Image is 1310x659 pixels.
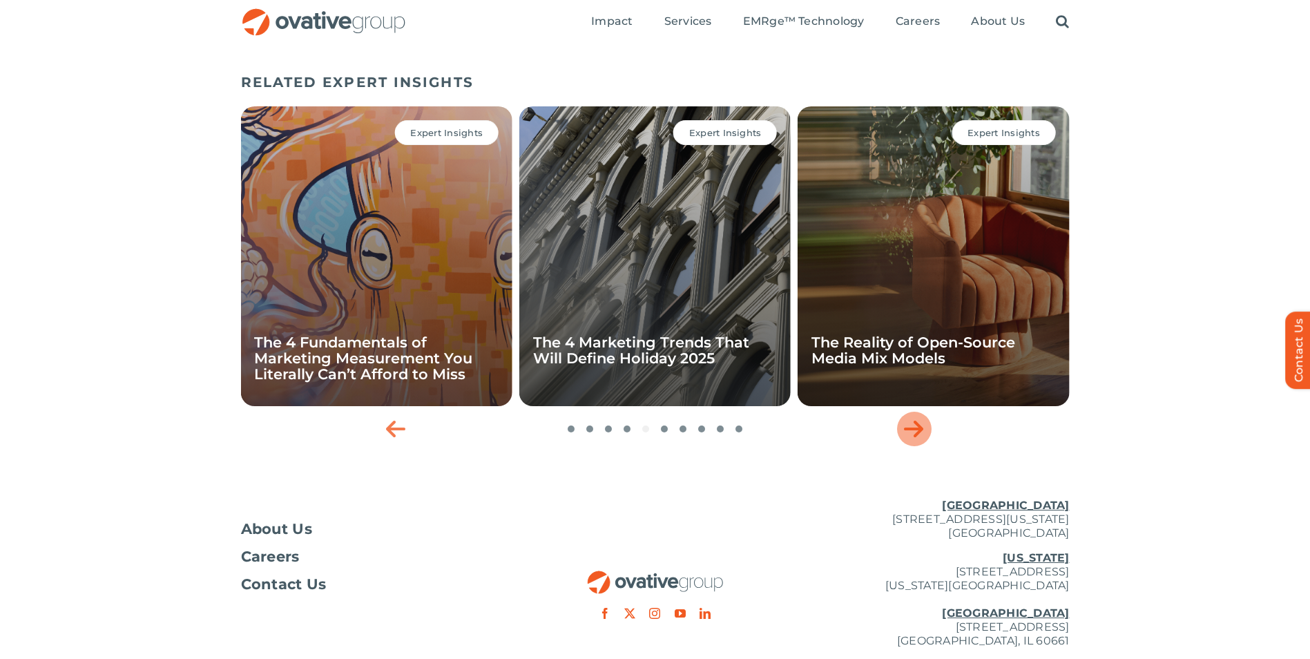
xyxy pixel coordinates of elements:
a: Careers [896,15,941,30]
span: About Us [241,522,313,536]
span: Go to slide 5 [642,426,649,432]
h5: RELATED EXPERT INSIGHTS [241,74,1070,90]
a: OG_Full_horizontal_RGB [586,569,724,582]
a: instagram [649,608,660,619]
span: Contact Us [241,577,327,591]
span: Go to slide 3 [605,426,612,432]
a: OG_Full_horizontal_RGB [241,7,407,20]
a: twitter [624,608,635,619]
a: Contact Us [241,577,517,591]
a: linkedin [700,608,711,619]
a: About Us [971,15,1025,30]
div: Next slide [897,412,932,446]
span: Go to slide 1 [568,426,575,432]
a: Services [664,15,712,30]
a: About Us [241,522,517,536]
nav: Footer Menu [241,522,517,591]
span: Careers [241,550,300,564]
span: About Us [971,15,1025,28]
span: Go to slide 2 [586,426,593,432]
span: Go to slide 10 [735,426,742,432]
div: 6 / 10 [240,106,512,406]
u: [GEOGRAPHIC_DATA] [942,499,1069,512]
div: 7 / 10 [519,106,791,406]
a: Impact [591,15,633,30]
a: Search [1056,15,1069,30]
a: EMRge™ Technology [743,15,865,30]
a: The 4 Fundamentals of Marketing Measurement You Literally Can’t Afford to Miss [254,334,472,383]
a: The 4 Marketing Trends That Will Define Holiday 2025 [533,334,749,367]
span: Go to slide 6 [661,426,668,432]
div: 8 / 10 [798,106,1069,406]
a: facebook [599,608,610,619]
span: Go to slide 8 [698,426,705,432]
span: EMRge™ Technology [743,15,865,28]
span: Careers [896,15,941,28]
span: Services [664,15,712,28]
u: [GEOGRAPHIC_DATA] [942,607,1069,620]
u: [US_STATE] [1003,551,1069,564]
a: Careers [241,550,517,564]
a: youtube [675,608,686,619]
span: Go to slide 7 [680,426,686,432]
span: Impact [591,15,633,28]
a: The Reality of Open-Source Media Mix Models [811,334,1015,367]
p: [STREET_ADDRESS] [US_STATE][GEOGRAPHIC_DATA] [STREET_ADDRESS] [GEOGRAPHIC_DATA], IL 60661 [793,551,1070,648]
p: [STREET_ADDRESS][US_STATE] [GEOGRAPHIC_DATA] [793,499,1070,540]
span: Go to slide 9 [717,426,724,432]
div: Previous slide [379,412,414,446]
span: Go to slide 4 [624,426,630,432]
